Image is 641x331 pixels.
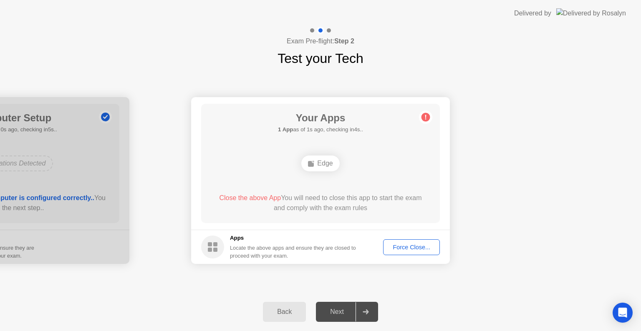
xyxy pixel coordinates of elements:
h1: Test your Tech [278,48,363,68]
h5: as of 1s ago, checking in4s.. [278,125,363,134]
div: Next [318,308,356,316]
button: Back [263,302,306,322]
button: Next [316,302,378,322]
img: Delivered by Rosalyn [556,8,626,18]
b: Step 2 [334,38,354,45]
div: Back [265,308,303,316]
div: Force Close... [386,244,437,251]
div: Locate the above apps and ensure they are closed to proceed with your exam. [230,244,356,260]
h1: Your Apps [278,110,363,125]
div: You will need to close this app to start the exam and comply with the exam rules [213,193,428,213]
div: Delivered by [514,8,551,18]
div: Open Intercom Messenger [613,303,633,323]
h4: Exam Pre-flight: [287,36,354,46]
b: 1 App [278,126,293,133]
span: Close the above App [219,194,281,201]
div: Edge [301,155,339,171]
button: Force Close... [383,239,440,255]
h5: Apps [230,234,356,242]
